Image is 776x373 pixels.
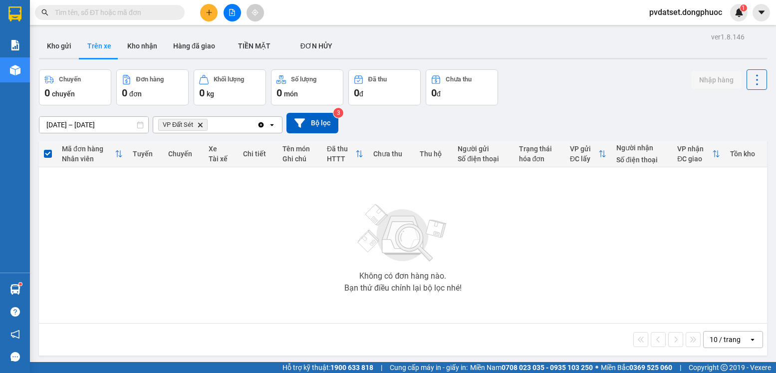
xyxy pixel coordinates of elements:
button: Hàng đã giao [165,34,223,58]
div: Bạn thử điều chỉnh lại bộ lọc nhé! [344,284,462,292]
span: 1 [742,4,745,11]
span: plus [206,9,213,16]
svg: open [749,336,757,344]
div: Chuyến [168,150,199,158]
div: Chưa thu [446,76,472,83]
div: Không có đơn hàng nào. [359,272,446,280]
button: aim [247,4,264,21]
img: warehouse-icon [10,65,20,75]
span: Cung cấp máy in - giấy in: [390,362,468,373]
span: copyright [721,364,728,371]
span: 0 [354,87,359,99]
span: aim [252,9,259,16]
div: Chưa thu [373,150,410,158]
span: | [680,362,681,373]
div: Xe [209,145,233,153]
span: question-circle [10,307,20,317]
div: Tồn kho [730,150,762,158]
th: Toggle SortBy [672,141,725,167]
button: Chuyến0chuyến [39,69,111,105]
div: Số lượng [291,76,316,83]
div: VP nhận [677,145,712,153]
button: Trên xe [79,34,119,58]
button: Chưa thu0đ [426,69,498,105]
span: file-add [229,9,236,16]
button: Bộ lọc [286,113,338,133]
button: caret-down [753,4,770,21]
div: Tài xế [209,155,233,163]
span: ĐƠN HỦY [300,42,332,50]
button: Số lượng0món [271,69,343,105]
span: TIỀN MẶT [238,42,270,50]
span: Miền Bắc [601,362,672,373]
span: ⚪️ [595,366,598,370]
span: đ [359,90,363,98]
div: Người gửi [458,145,509,153]
svg: open [268,121,276,129]
div: Người nhận [616,144,667,152]
th: Toggle SortBy [565,141,611,167]
span: notification [10,330,20,339]
span: kg [207,90,214,98]
span: 0 [431,87,437,99]
span: | [381,362,382,373]
button: Đơn hàng0đơn [116,69,189,105]
div: Số điện thoại [458,155,509,163]
div: Ghi chú [282,155,317,163]
div: Khối lượng [214,76,244,83]
span: search [41,9,48,16]
span: 0 [122,87,127,99]
div: HTTT [327,155,355,163]
div: Trạng thái [519,145,560,153]
div: ver 1.8.146 [711,31,745,42]
div: Tên món [282,145,317,153]
span: VP Đất Sét, close by backspace [158,119,208,131]
strong: 1900 633 818 [330,364,373,372]
span: 0 [44,87,50,99]
button: file-add [224,4,241,21]
div: Tuyến [133,150,158,158]
div: Chuyến [59,76,81,83]
button: Khối lượng0kg [194,69,266,105]
div: ĐC lấy [570,155,598,163]
span: 0 [276,87,282,99]
div: Nhân viên [62,155,115,163]
div: Mã đơn hàng [62,145,115,153]
div: Số điện thoại [616,156,667,164]
strong: 0708 023 035 - 0935 103 250 [502,364,593,372]
span: Hỗ trợ kỹ thuật: [282,362,373,373]
button: Kho nhận [119,34,165,58]
div: Đơn hàng [136,76,164,83]
div: Đã thu [368,76,387,83]
div: Đã thu [327,145,355,153]
img: solution-icon [10,40,20,50]
img: svg+xml;base64,PHN2ZyBjbGFzcz0ibGlzdC1wbHVnX19zdmciIHhtbG5zPSJodHRwOi8vd3d3LnczLm9yZy8yMDAwL3N2Zy... [353,198,453,268]
div: 10 / trang [710,335,741,345]
button: Nhập hàng [691,71,742,89]
svg: Clear all [257,121,265,129]
div: ĐC giao [677,155,712,163]
img: warehouse-icon [10,284,20,295]
div: Thu hộ [420,150,448,158]
span: đ [437,90,441,98]
span: caret-down [757,8,766,17]
span: message [10,352,20,362]
img: icon-new-feature [735,8,744,17]
sup: 1 [740,4,747,11]
span: pvdatset.dongphuoc [641,6,730,18]
button: plus [200,4,218,21]
input: Tìm tên, số ĐT hoặc mã đơn [55,7,173,18]
span: chuyến [52,90,75,98]
img: logo-vxr [8,6,21,21]
th: Toggle SortBy [322,141,368,167]
span: 0 [199,87,205,99]
svg: Delete [197,122,203,128]
span: VP Đất Sét [163,121,193,129]
span: món [284,90,298,98]
div: hóa đơn [519,155,560,163]
span: đơn [129,90,142,98]
strong: 0369 525 060 [629,364,672,372]
th: Toggle SortBy [57,141,128,167]
div: Chi tiết [243,150,272,158]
